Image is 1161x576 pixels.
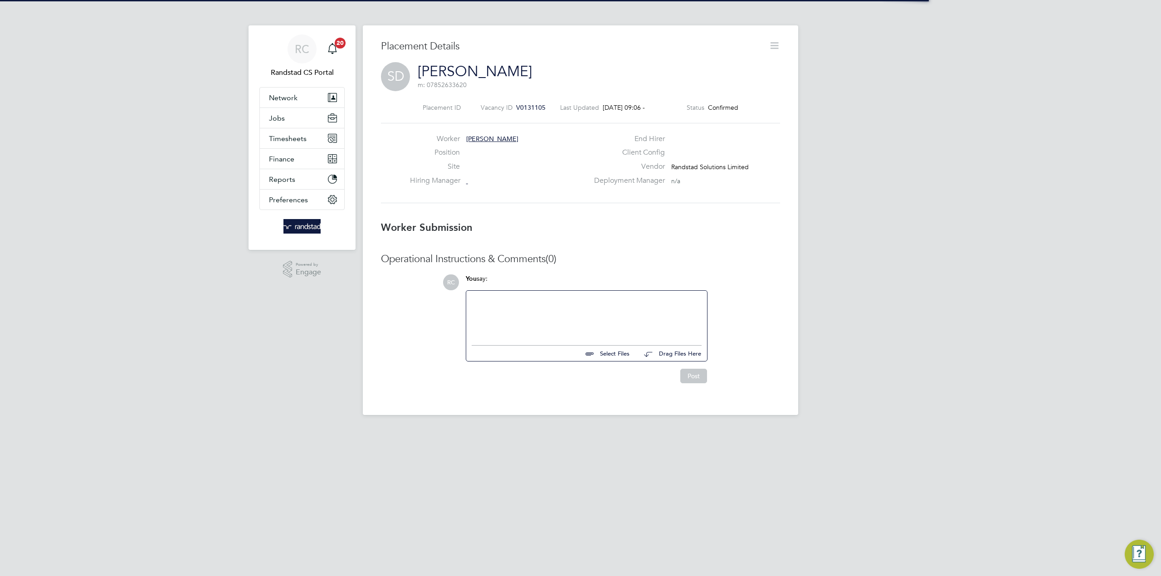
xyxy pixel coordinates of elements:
[381,40,762,53] h3: Placement Details
[249,25,356,250] nav: Main navigation
[269,114,285,122] span: Jobs
[260,169,344,189] button: Reports
[410,162,460,171] label: Site
[466,135,518,143] span: [PERSON_NAME]
[381,62,410,91] span: SD
[560,103,599,112] label: Last Updated
[269,175,295,184] span: Reports
[259,34,345,78] a: RCRandstad CS Portal
[423,103,461,112] label: Placement ID
[296,261,321,268] span: Powered by
[410,134,460,144] label: Worker
[589,148,665,157] label: Client Config
[708,103,738,112] span: Confirmed
[418,81,467,89] span: m: 07852633620
[418,63,532,80] a: [PERSON_NAME]
[1125,540,1154,569] button: Engage Resource Center
[680,369,707,383] button: Post
[283,261,322,278] a: Powered byEngage
[481,103,512,112] label: Vacancy ID
[381,253,780,266] h3: Operational Instructions & Comments
[283,219,321,234] img: randstad-logo-retina.png
[260,88,344,107] button: Network
[410,148,460,157] label: Position
[260,128,344,148] button: Timesheets
[269,134,307,143] span: Timesheets
[260,149,344,169] button: Finance
[269,93,298,102] span: Network
[466,274,707,290] div: say:
[443,274,459,290] span: RC
[671,163,749,171] span: Randstad Solutions Limited
[323,34,341,63] a: 20
[259,219,345,234] a: Go to home page
[589,162,665,171] label: Vendor
[295,43,309,55] span: RC
[269,195,308,204] span: Preferences
[259,67,345,78] span: Randstad CS Portal
[671,177,680,185] span: n/a
[260,108,344,128] button: Jobs
[269,155,294,163] span: Finance
[589,176,665,185] label: Deployment Manager
[381,221,473,234] b: Worker Submission
[410,176,460,185] label: Hiring Manager
[637,344,702,363] button: Drag Files Here
[335,38,346,49] span: 20
[260,190,344,210] button: Preferences
[516,103,546,112] span: V0131105
[546,253,556,265] span: (0)
[589,134,665,144] label: End Hirer
[687,103,704,112] label: Status
[296,268,321,276] span: Engage
[603,103,645,112] span: [DATE] 09:06 -
[466,275,477,283] span: You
